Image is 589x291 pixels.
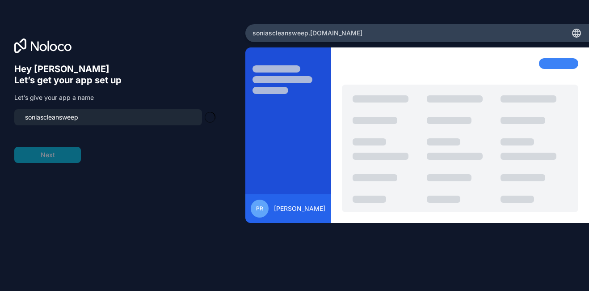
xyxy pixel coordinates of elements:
[14,64,215,75] h6: Hey [PERSON_NAME]
[252,29,362,38] span: soniascleansweep .[DOMAIN_NAME]
[256,205,263,212] span: PR
[274,204,325,213] span: [PERSON_NAME]
[14,75,215,86] h6: Let’s get your app set up
[20,111,197,124] input: my-team
[14,93,215,102] p: Let’s give your app a name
